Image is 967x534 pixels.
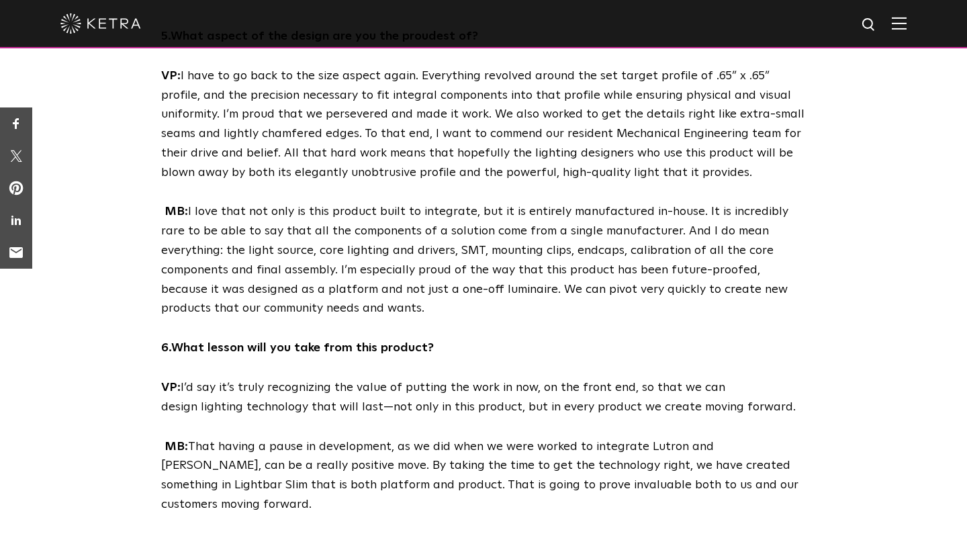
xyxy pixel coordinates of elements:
[861,17,878,34] img: search icon
[161,206,788,314] span: I love that not only is this product built to integrate, but it is entirely manufactured in-house...
[161,382,181,394] span: VP:
[165,441,188,453] span: MB:
[161,441,798,510] span: That having a pause in development, as we did when we were worked to integrate Lutron and [PERSON...
[171,342,434,354] span: What lesson will you take from this product?
[161,342,171,354] strong: 6.
[60,13,141,34] img: ketra-logo-2019-white
[892,17,907,30] img: Hamburger%20Nav.svg
[161,382,796,413] span: I’d say it’s truly recognizing the value of putting the work in now, on the front end, so that we...
[165,206,188,218] span: MB:
[161,70,181,82] span: VP:
[161,70,804,179] span: I have to go back to the size aspect again. Everything revolved around the set target profile of ...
